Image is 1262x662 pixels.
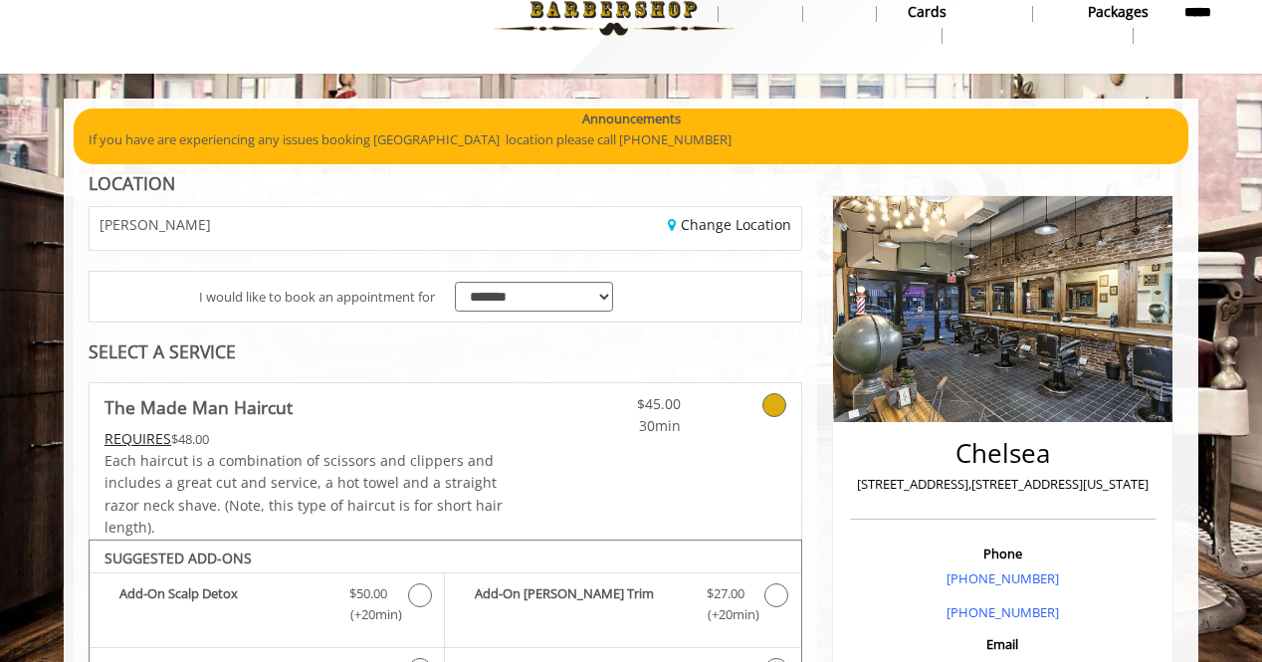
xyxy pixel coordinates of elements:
[696,604,754,625] span: (+20min )
[89,171,175,195] b: LOCATION
[349,583,387,604] span: $50.00
[855,547,1151,560] h3: Phone
[946,603,1059,621] a: [PHONE_NUMBER]
[105,549,252,567] b: SUGGESTED ADD-ONS
[455,583,790,630] label: Add-On Beard Trim
[100,583,434,630] label: Add-On Scalp Detox
[105,428,505,450] div: $48.00
[105,393,293,421] b: The Made Man Haircut
[339,604,398,625] span: (+20min )
[89,342,802,361] div: SELECT A SERVICE
[855,474,1151,495] p: [STREET_ADDRESS],[STREET_ADDRESS][US_STATE]
[105,429,171,448] span: This service needs some Advance to be paid before we block your appointment
[582,109,681,129] b: Announcements
[475,583,686,625] b: Add-On [PERSON_NAME] Trim
[89,129,1173,150] p: If you have are experiencing any issues booking [GEOGRAPHIC_DATA] location please call [PHONE_NUM...
[563,393,681,415] span: $45.00
[707,583,744,604] span: $27.00
[855,439,1151,468] h2: Chelsea
[855,637,1151,651] h3: Email
[105,451,503,537] span: Each haircut is a combination of scissors and clippers and includes a great cut and service, a ho...
[119,583,329,625] b: Add-On Scalp Detox
[668,215,791,234] a: Change Location
[100,217,211,232] span: [PERSON_NAME]
[199,287,435,308] span: I would like to book an appointment for
[563,415,681,437] span: 30min
[946,569,1059,587] a: [PHONE_NUMBER]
